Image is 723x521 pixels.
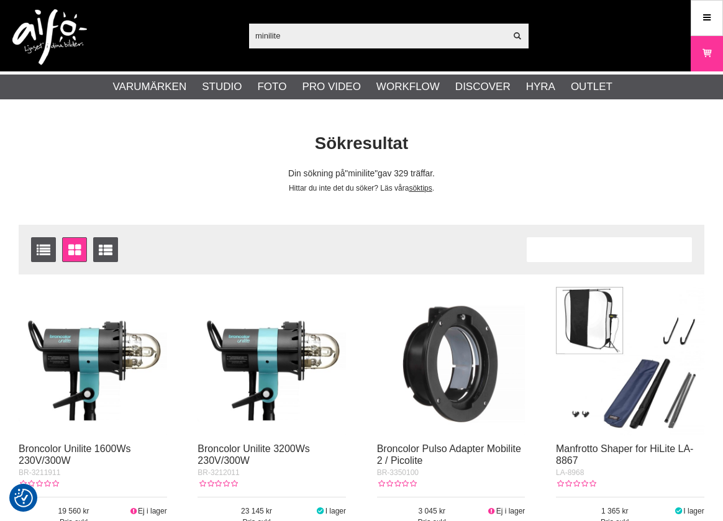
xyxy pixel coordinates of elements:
[496,507,525,515] span: Ej i lager
[93,237,118,262] a: Utökad listvisning
[198,443,310,466] a: Broncolor Unilite 3200Ws 230V/300W
[19,443,131,466] a: Broncolor Unilite 1600Ws 230V/300W
[198,505,316,517] span: 23 145
[377,505,487,517] span: 3 045
[377,468,419,477] span: BR-3350100
[9,132,714,156] h1: Sökresultat
[257,79,286,95] a: Foto
[31,237,56,262] a: Listvisning
[376,79,440,95] a: Workflow
[455,79,511,95] a: Discover
[571,79,612,95] a: Outlet
[198,478,237,489] div: Kundbetyg: 0
[14,487,33,509] button: Samtyckesinställningar
[345,169,378,178] span: minilite
[432,184,434,193] span: .
[377,287,525,435] img: Broncolor Pulso Adapter Mobilite 2 / Picolite
[409,184,432,193] a: söktips
[556,478,596,489] div: Kundbetyg: 0
[556,505,674,517] span: 1 365
[19,287,167,435] img: Broncolor Unilite 1600Ws 230V/300W
[487,507,496,515] i: Ej i lager
[377,478,417,489] div: Kundbetyg: 0
[289,184,409,193] span: Hittar du inte det du söker? Läs våra
[316,507,325,515] i: I lager
[556,287,704,435] img: Manfrotto Shaper for HiLite LA-8867
[138,507,167,515] span: Ej i lager
[526,79,555,95] a: Hyra
[288,169,435,178] span: Din sökning på gav 329 träffar.
[12,9,87,65] img: logo.png
[249,26,506,45] input: Sök produkter ...
[129,507,138,515] i: Ej i lager
[556,468,584,477] span: LA-8968
[556,443,693,466] a: Manfrotto Shaper for HiLite LA-8867
[377,443,521,466] a: Broncolor Pulso Adapter Mobilite 2 / Picolite
[202,79,242,95] a: Studio
[19,468,60,477] span: BR-3211911
[198,468,239,477] span: BR-3212011
[62,237,87,262] a: Fönstervisning
[325,507,346,515] span: I lager
[302,79,360,95] a: Pro Video
[683,507,704,515] span: I lager
[19,478,58,489] div: Kundbetyg: 0
[113,79,187,95] a: Varumärken
[14,489,33,507] img: Revisit consent button
[198,287,346,435] img: Broncolor Unilite 3200Ws 230V/300W
[674,507,684,515] i: I lager
[19,505,129,517] span: 19 560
